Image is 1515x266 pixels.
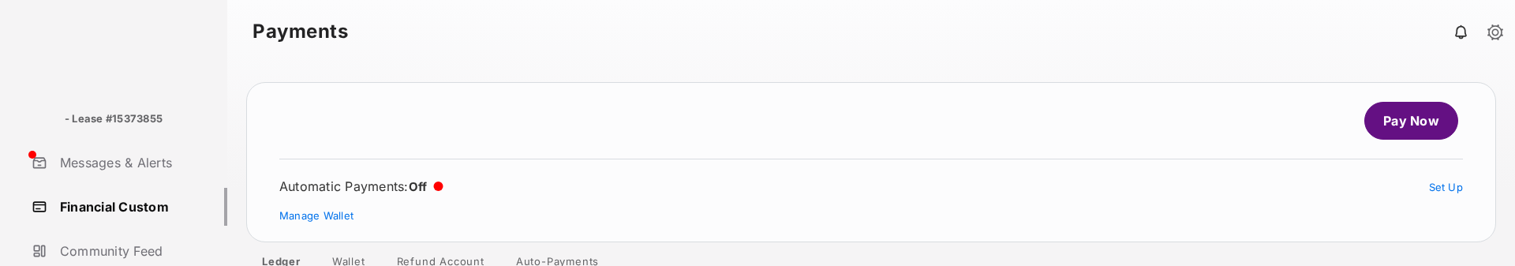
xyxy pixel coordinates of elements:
strong: Payments [252,22,348,41]
a: Financial Custom [25,188,227,226]
p: - Lease #15373855 [65,111,163,127]
a: Manage Wallet [279,209,353,222]
a: Messages & Alerts [25,144,227,182]
a: Set Up [1429,181,1464,193]
span: Off [409,179,428,194]
div: Automatic Payments : [279,178,443,194]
